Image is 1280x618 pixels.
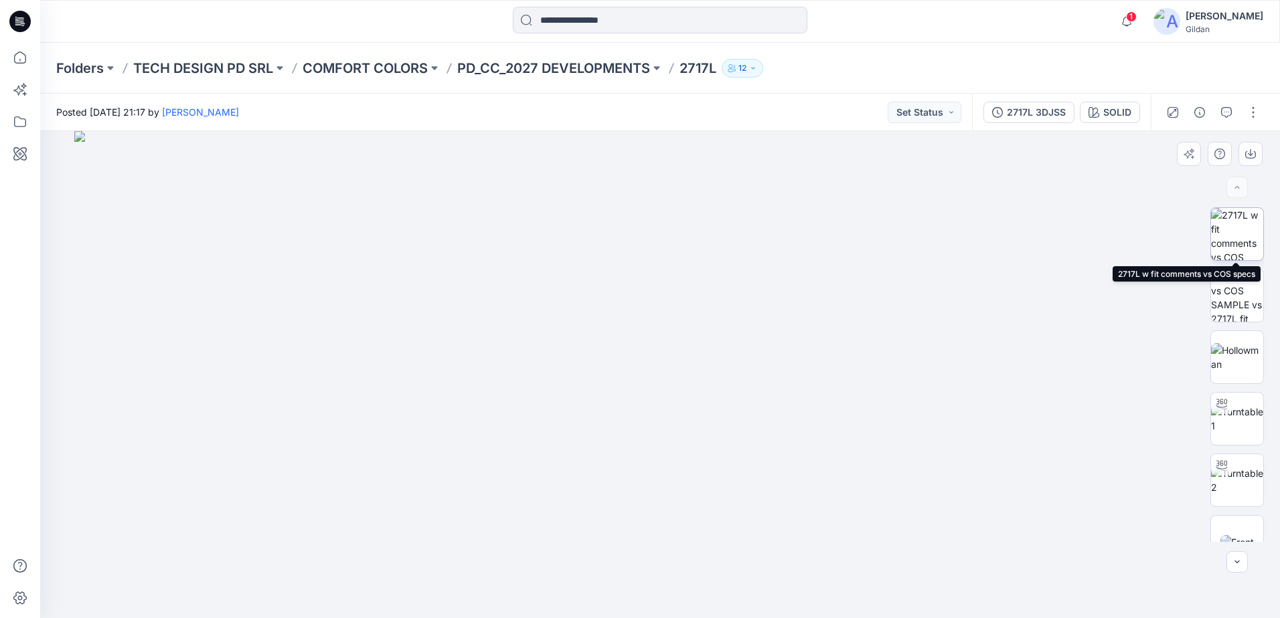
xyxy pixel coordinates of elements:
[738,61,746,76] p: 12
[56,59,104,78] a: Folders
[1186,24,1263,34] div: Gildan
[457,59,650,78] a: PD_CC_2027 DEVELOPMENTS
[1189,102,1210,123] button: Details
[1220,535,1254,549] img: Front
[983,102,1074,123] button: 2717L 3DJSS
[303,59,428,78] a: COMFORT COLORS
[1103,105,1131,120] div: SOLID
[1080,102,1140,123] button: SOLID
[74,131,1246,618] img: eyJhbGciOiJIUzI1NiIsImtpZCI6IjAiLCJzbHQiOiJzZXMiLCJ0eXAiOiJKV1QifQ.eyJkYXRhIjp7InR5cGUiOiJzdG9yYW...
[1211,270,1263,322] img: COS 3D vs COS SAMPLE vs 2717L fit comments
[1211,405,1263,433] img: Turntable 1
[679,59,716,78] p: 2717L
[56,105,239,119] span: Posted [DATE] 21:17 by
[133,59,273,78] a: TECH DESIGN PD SRL
[1211,343,1263,371] img: Hollowman
[1211,466,1263,494] img: Turntable 2
[722,59,763,78] button: 12
[1153,8,1180,35] img: avatar
[1186,8,1263,24] div: [PERSON_NAME]
[1126,11,1137,22] span: 1
[1007,105,1066,120] div: 2717L 3DJSS
[162,106,239,118] a: [PERSON_NAME]
[1211,208,1263,260] img: 2717L w fit comments vs COS specs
